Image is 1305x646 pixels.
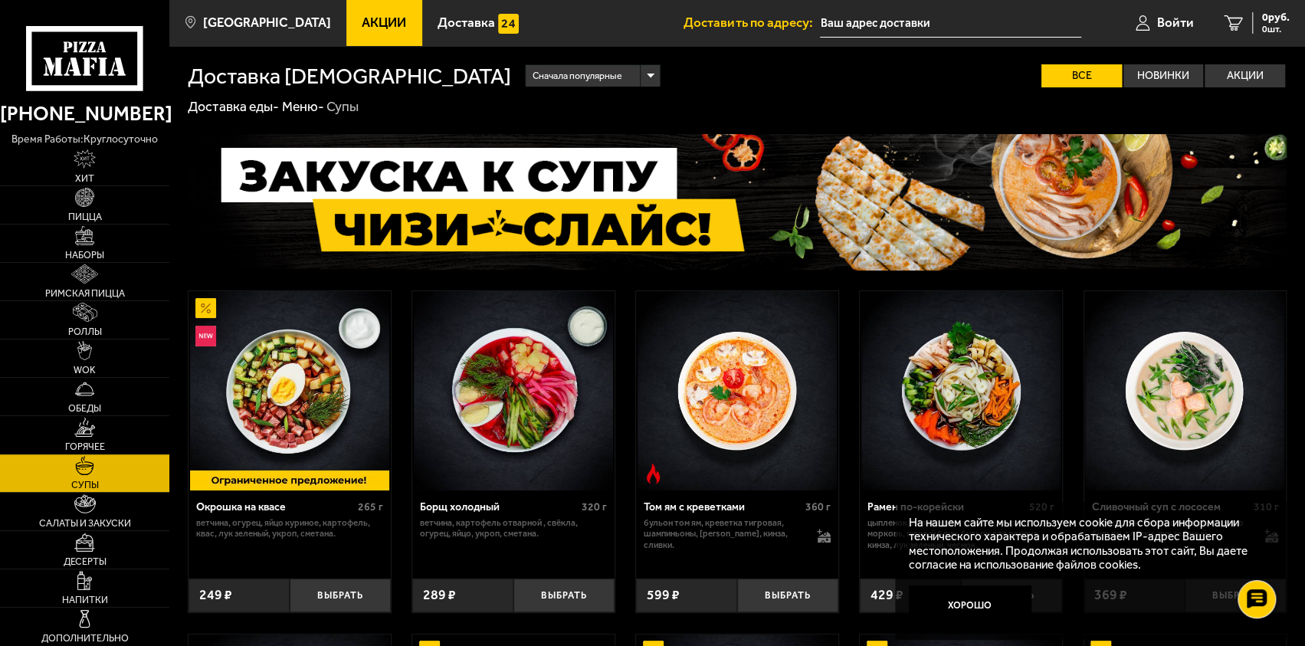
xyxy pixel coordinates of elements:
[1157,16,1194,29] span: Войти
[68,327,102,337] span: Роллы
[533,63,622,89] span: Сначала популярные
[860,291,1061,490] a: Рамен по-корейски
[805,500,831,513] span: 360 г
[1262,12,1290,23] span: 0 руб.
[196,517,383,539] p: ветчина, огурец, яйцо куриное, картофель, квас, лук зеленый, укроп, сметана.
[1041,64,1122,87] label: Все
[74,366,96,375] span: WOK
[867,517,1054,550] p: цыпленок, лапша удон, томаты, огурец, морковь, яичный блин, бульон для рамена, кинза, лук зеленый...
[41,634,129,644] span: Дополнительно
[582,500,607,513] span: 320 г
[636,291,838,490] a: Острое блюдоТом ям с креветками
[68,404,101,414] span: Обеды
[643,464,664,484] img: Острое блюдо
[199,589,232,602] span: 249 ₽
[358,500,383,513] span: 265 г
[1084,291,1286,490] a: Сливочный суп с лососем
[644,517,803,550] p: бульон том ям, креветка тигровая, шампиньоны, [PERSON_NAME], кинза, сливки.
[39,519,131,529] span: Салаты и закуски
[438,16,495,29] span: Доставка
[867,500,1025,513] div: Рамен по-корейски
[423,589,456,602] span: 289 ₽
[737,579,838,612] button: Выбрать
[638,291,837,490] img: Том ям с креветками
[1205,64,1285,87] label: Акции
[909,516,1264,572] p: На нашем сайте мы используем cookie для сбора информации технического характера и обрабатываем IP...
[644,500,802,513] div: Том ям с креветками
[513,579,615,612] button: Выбрать
[195,326,216,346] img: Новинка
[412,291,614,490] a: Борщ холодный
[68,212,102,222] span: Пицца
[64,557,107,567] span: Десерты
[1123,64,1204,87] label: Новинки
[1029,500,1054,513] span: 520 г
[1253,500,1278,513] span: 310 г
[45,289,125,299] span: Римская пицца
[75,174,94,184] span: Хит
[188,65,511,87] h1: Доставка [DEMOGRAPHIC_DATA]
[62,595,108,605] span: Напитки
[362,16,406,29] span: Акции
[203,16,331,29] span: [GEOGRAPHIC_DATA]
[861,291,1061,490] img: Рамен по-корейски
[820,9,1081,38] input: Ваш адрес доставки
[498,14,519,34] img: 15daf4d41897b9f0e9f617042186c801.svg
[684,16,820,29] span: Доставить по адресу:
[196,500,354,513] div: Окрошка на квасе
[647,589,680,602] span: 599 ₽
[1091,500,1249,513] div: Сливочный суп с лососем
[871,589,903,602] span: 429 ₽
[1262,25,1290,34] span: 0 шт.
[420,500,578,513] div: Борщ холодный
[290,579,391,612] button: Выбрать
[65,251,104,261] span: Наборы
[414,291,613,490] img: Борщ холодный
[190,291,389,490] img: Окрошка на квасе
[420,517,607,539] p: ветчина, картофель отварной , свёкла, огурец, яйцо, укроп, сметана.
[189,291,390,490] a: АкционныйНовинкаОкрошка на квасе
[282,98,324,115] a: Меню-
[195,298,216,319] img: Акционный
[1085,291,1284,490] img: Сливочный суп с лососем
[188,98,279,115] a: Доставка еды-
[71,480,99,490] span: Супы
[326,98,359,116] div: Супы
[909,585,1031,626] button: Хорошо
[65,442,105,452] span: Горячее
